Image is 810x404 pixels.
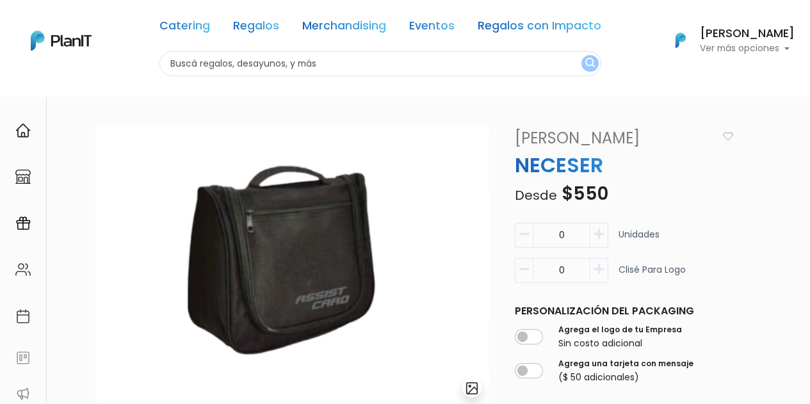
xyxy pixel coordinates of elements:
label: Agrega una tarjeta con mensaje [558,358,693,369]
p: Ver más opciones [700,44,795,53]
h6: [PERSON_NAME] [700,28,795,40]
input: Buscá regalos, desayunos, y más [159,51,601,76]
img: PlanIt Logo [31,31,92,51]
p: NECESER [507,150,741,181]
p: Sin costo adicional [558,337,682,350]
a: Eventos [409,20,455,36]
a: Catering [159,20,210,36]
img: calendar-87d922413cdce8b2cf7b7f5f62616a5cf9e4887200fb71536465627b3292af00.svg [15,309,31,324]
p: ($ 50 adicionales) [558,371,693,384]
img: marketplace-4ceaa7011d94191e9ded77b95e3339b90024bf715f7c57f8cf31f2d8c509eaba.svg [15,169,31,184]
label: Agrega el logo de tu Empresa [558,324,682,335]
p: Unidades [619,228,660,253]
span: Desde [515,186,557,204]
a: Merchandising [302,20,386,36]
img: gallery-light [465,381,480,396]
p: Personalización del packaging [515,303,733,319]
img: heart_icon [723,132,733,141]
a: Regalos con Impacto [478,20,601,36]
img: campaigns-02234683943229c281be62815700db0a1741e53638e28bf9629b52c665b00959.svg [15,216,31,231]
a: Regalos [233,20,279,36]
p: Clisé para logo [619,263,686,288]
a: [PERSON_NAME] [507,127,722,150]
img: search_button-432b6d5273f82d61273b3651a40e1bd1b912527efae98b1b7a1b2c0702e16a8d.svg [585,58,595,70]
img: home-e721727adea9d79c4d83392d1f703f7f8bce08238fde08b1acbfd93340b81755.svg [15,123,31,138]
img: partners-52edf745621dab592f3b2c58e3bca9d71375a7ef29c3b500c9f145b62cc070d4.svg [15,386,31,401]
img: feedback-78b5a0c8f98aac82b08bfc38622c3050aee476f2c9584af64705fc4e61158814.svg [15,350,31,366]
span: $550 [562,181,608,206]
img: people-662611757002400ad9ed0e3c099ab2801c6687ba6c219adb57efc949bc21e19d.svg [15,262,31,277]
img: PlanIt Logo [667,26,695,54]
button: PlanIt Logo [PERSON_NAME] Ver más opciones [659,24,795,57]
img: image__copia_-Photoroom__2_.jpg [95,127,489,403]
